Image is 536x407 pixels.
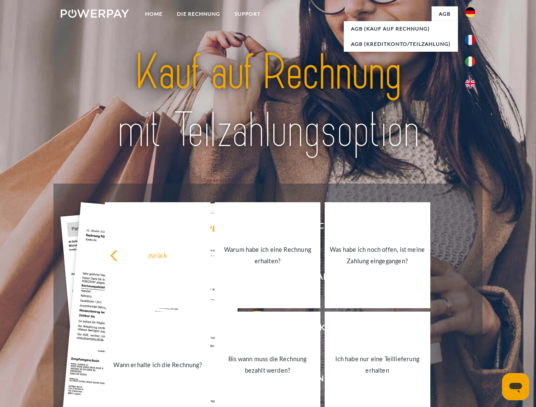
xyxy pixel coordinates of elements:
div: Bis wann muss die Rechnung bezahlt werden? [220,353,315,376]
img: logo-powerpay-white.svg [61,9,129,18]
a: AGB (Kauf auf Rechnung) [344,21,458,36]
iframe: Schaltfläche zum Öffnen des Messaging-Fensters [502,373,529,400]
img: en [465,78,475,89]
div: Ich habe nur eine Teillieferung erhalten [330,353,425,376]
img: fr [465,35,475,45]
a: Home [138,6,170,22]
a: DIE RECHNUNG [170,6,227,22]
a: AGB (Kreditkonto/Teilzahlung) [344,36,458,52]
a: agb [432,6,458,22]
div: zurück [110,249,205,261]
div: Was habe ich noch offen, ist meine Zahlung eingegangen? [330,244,425,267]
img: de [465,7,475,17]
img: title-powerpay_de.svg [81,41,455,162]
a: Was habe ich noch offen, ist meine Zahlung eingegangen? [325,202,430,308]
div: Wann erhalte ich die Rechnung? [110,359,205,370]
img: it [465,56,475,67]
div: Warum habe ich eine Rechnung erhalten? [220,244,315,267]
a: SUPPORT [227,6,268,22]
